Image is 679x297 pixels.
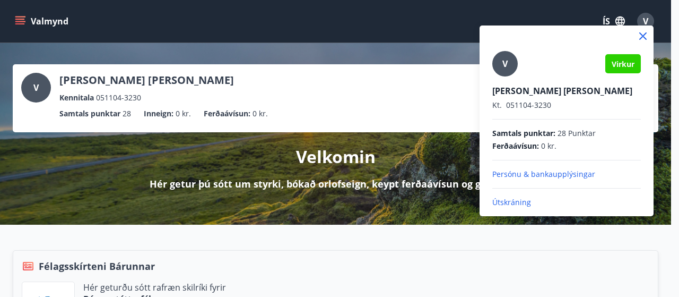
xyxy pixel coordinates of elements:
span: 28 Punktar [558,128,596,139]
span: Virkur [612,59,634,69]
span: Samtals punktar : [492,128,555,139]
span: Ferðaávísun : [492,141,539,151]
span: V [502,58,508,70]
p: Útskráning [492,197,641,208]
span: Kt. [492,100,502,110]
p: [PERSON_NAME] [PERSON_NAME] [492,85,641,97]
span: 0 kr. [541,141,556,151]
p: Persónu & bankaupplýsingar [492,169,641,180]
p: 051104-3230 [492,100,641,111]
